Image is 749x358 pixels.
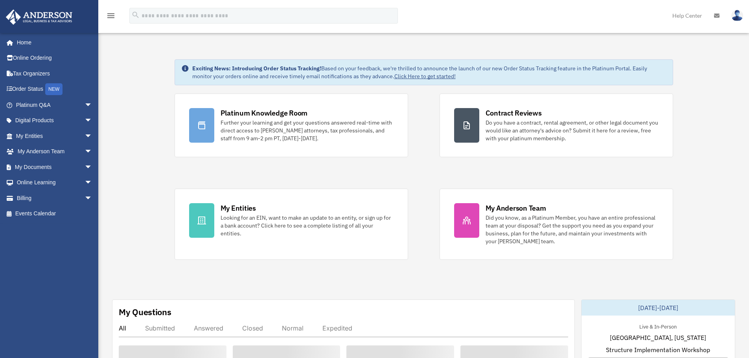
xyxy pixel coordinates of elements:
div: NEW [45,83,63,95]
a: Platinum Knowledge Room Further your learning and get your questions answered real-time with dire... [175,94,408,157]
div: Looking for an EIN, want to make an update to an entity, or sign up for a bank account? Click her... [221,214,394,237]
span: arrow_drop_down [85,97,100,113]
i: menu [106,11,116,20]
a: My Entities Looking for an EIN, want to make an update to an entity, or sign up for a bank accoun... [175,189,408,260]
div: Expedited [322,324,352,332]
a: My Documentsarrow_drop_down [6,159,104,175]
a: Digital Productsarrow_drop_down [6,113,104,129]
span: arrow_drop_down [85,175,100,191]
strong: Exciting News: Introducing Order Status Tracking! [192,65,321,72]
img: Anderson Advisors Platinum Portal [4,9,75,25]
div: Closed [242,324,263,332]
a: My Entitiesarrow_drop_down [6,128,104,144]
div: Based on your feedback, we're thrilled to announce the launch of our new Order Status Tracking fe... [192,64,666,80]
img: User Pic [731,10,743,21]
a: Online Learningarrow_drop_down [6,175,104,191]
div: Answered [194,324,223,332]
div: Normal [282,324,304,332]
a: Contract Reviews Do you have a contract, rental agreement, or other legal document you would like... [440,94,673,157]
div: Do you have a contract, rental agreement, or other legal document you would like an attorney's ad... [486,119,659,142]
a: My Anderson Teamarrow_drop_down [6,144,104,160]
span: arrow_drop_down [85,159,100,175]
div: Contract Reviews [486,108,542,118]
a: Events Calendar [6,206,104,222]
a: Home [6,35,100,50]
div: All [119,324,126,332]
div: Further your learning and get your questions answered real-time with direct access to [PERSON_NAM... [221,119,394,142]
i: search [131,11,140,19]
a: Platinum Q&Aarrow_drop_down [6,97,104,113]
a: Tax Organizers [6,66,104,81]
div: [DATE]-[DATE] [582,300,735,316]
a: Online Ordering [6,50,104,66]
a: Order StatusNEW [6,81,104,97]
a: Billingarrow_drop_down [6,190,104,206]
div: My Entities [221,203,256,213]
a: My Anderson Team Did you know, as a Platinum Member, you have an entire professional team at your... [440,189,673,260]
span: Structure Implementation Workshop [606,345,710,354]
span: arrow_drop_down [85,144,100,160]
span: arrow_drop_down [85,113,100,129]
a: Click Here to get started! [394,73,456,80]
div: My Anderson Team [486,203,546,213]
div: Platinum Knowledge Room [221,108,308,118]
span: [GEOGRAPHIC_DATA], [US_STATE] [610,333,706,342]
div: My Questions [119,306,171,318]
a: menu [106,14,116,20]
div: Live & In-Person [633,322,683,330]
div: Submitted [145,324,175,332]
span: arrow_drop_down [85,190,100,206]
div: Did you know, as a Platinum Member, you have an entire professional team at your disposal? Get th... [486,214,659,245]
span: arrow_drop_down [85,128,100,144]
